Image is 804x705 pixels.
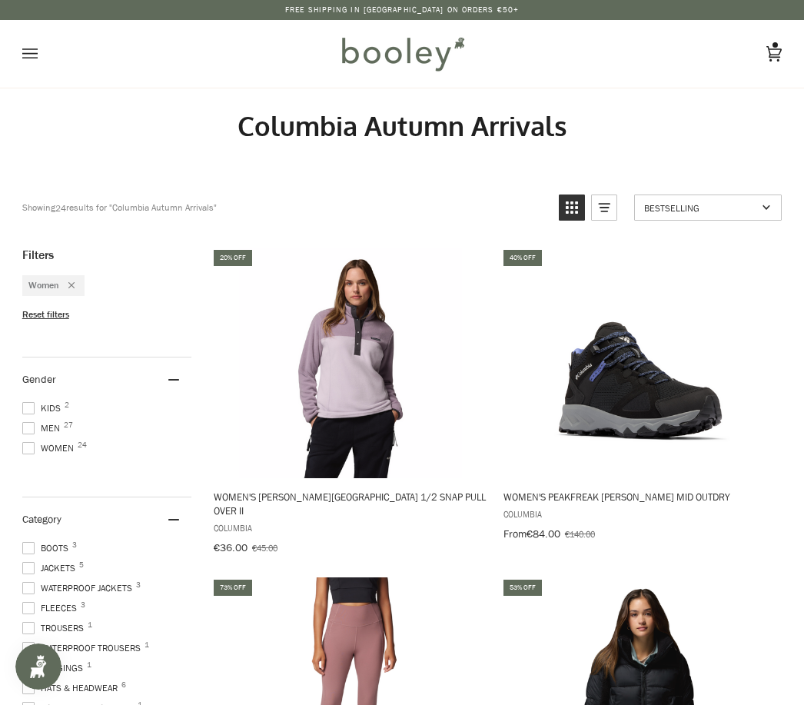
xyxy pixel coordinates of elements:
[121,681,126,689] span: 6
[634,195,782,221] a: Sort options
[22,401,65,415] span: Kids
[214,540,248,555] span: €36.00
[527,527,560,541] span: €84.00
[22,421,65,435] span: Men
[64,421,73,429] span: 27
[591,195,617,221] a: View list mode
[22,248,54,263] span: Filters
[335,32,470,76] img: Booley
[214,490,487,517] span: Women's [PERSON_NAME][GEOGRAPHIC_DATA] 1/2 Snap Pull Over II
[22,641,145,655] span: Waterproof Trousers
[22,308,191,321] li: Reset filters
[252,541,277,554] span: €45.00
[22,561,80,575] span: Jackets
[15,643,61,690] iframe: Button to open loyalty program pop-up
[145,641,149,649] span: 1
[285,4,519,16] p: Free Shipping in [GEOGRAPHIC_DATA] on Orders €50+
[55,201,66,214] b: 24
[214,521,487,534] span: Columbia
[22,601,81,615] span: Fleeces
[88,621,92,629] span: 1
[22,681,122,695] span: Hats & Headwear
[22,661,88,675] span: Leggings
[22,581,137,595] span: Waterproof Jackets
[22,20,68,88] button: Open menu
[72,541,77,549] span: 3
[211,248,490,560] a: Women's Benton Springs 1/2 Snap Pull Over II
[501,248,779,546] a: Women's Peakfreak Hera II Mid OutDry
[559,195,585,221] a: View grid mode
[65,401,69,409] span: 2
[22,109,782,142] h1: Columbia Autumn Arrivals
[59,279,75,292] div: Remove filter: Women
[503,580,542,596] div: 53% off
[503,250,542,266] div: 40% off
[22,372,56,387] span: Gender
[525,248,756,478] img: Columbia Women's Peakfreak Hera II Mid OutDry Black / African Violet - Booley Galway
[81,601,85,609] span: 3
[79,561,84,569] span: 5
[136,581,141,589] span: 3
[22,441,78,455] span: Women
[644,201,757,214] span: Bestselling
[22,541,73,555] span: Boots
[28,279,59,292] span: Women
[503,507,777,520] span: Columbia
[22,195,217,221] div: Showing results for "Columbia Autumn Arrivals"
[565,527,595,540] span: €140.00
[214,580,252,596] div: 73% off
[22,512,61,527] span: Category
[503,490,777,504] span: Women's Peakfreak [PERSON_NAME] Mid OutDry
[87,661,91,669] span: 1
[78,441,87,449] span: 24
[214,250,252,266] div: 20% off
[22,308,69,321] span: Reset filters
[22,621,88,635] span: Trousers
[503,527,527,541] span: From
